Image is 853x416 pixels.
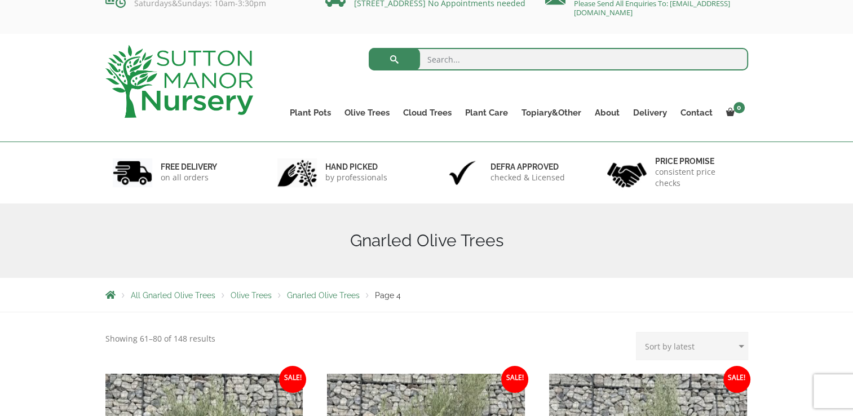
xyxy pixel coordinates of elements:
[396,105,458,121] a: Cloud Trees
[375,291,401,300] span: Page 4
[588,105,626,121] a: About
[131,291,215,300] a: All Gnarled Olive Trees
[723,366,750,393] span: Sale!
[636,332,748,360] select: Shop order
[231,291,272,300] a: Olive Trees
[733,102,745,113] span: 0
[655,156,741,166] h6: Price promise
[113,158,152,187] img: 1.jpg
[490,162,565,172] h6: Defra approved
[283,105,338,121] a: Plant Pots
[674,105,719,121] a: Contact
[161,172,217,183] p: on all orders
[369,48,748,70] input: Search...
[655,166,741,189] p: consistent price checks
[105,290,748,299] nav: Breadcrumbs
[325,162,387,172] h6: hand picked
[287,291,360,300] a: Gnarled Olive Trees
[325,172,387,183] p: by professionals
[105,45,253,118] img: logo
[607,156,647,190] img: 4.jpg
[105,332,215,346] p: Showing 61–80 of 148 results
[501,366,528,393] span: Sale!
[277,158,317,187] img: 2.jpg
[626,105,674,121] a: Delivery
[279,366,306,393] span: Sale!
[719,105,748,121] a: 0
[443,158,482,187] img: 3.jpg
[458,105,515,121] a: Plant Care
[515,105,588,121] a: Topiary&Other
[161,162,217,172] h6: FREE DELIVERY
[338,105,396,121] a: Olive Trees
[105,231,748,251] h1: Gnarled Olive Trees
[490,172,565,183] p: checked & Licensed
